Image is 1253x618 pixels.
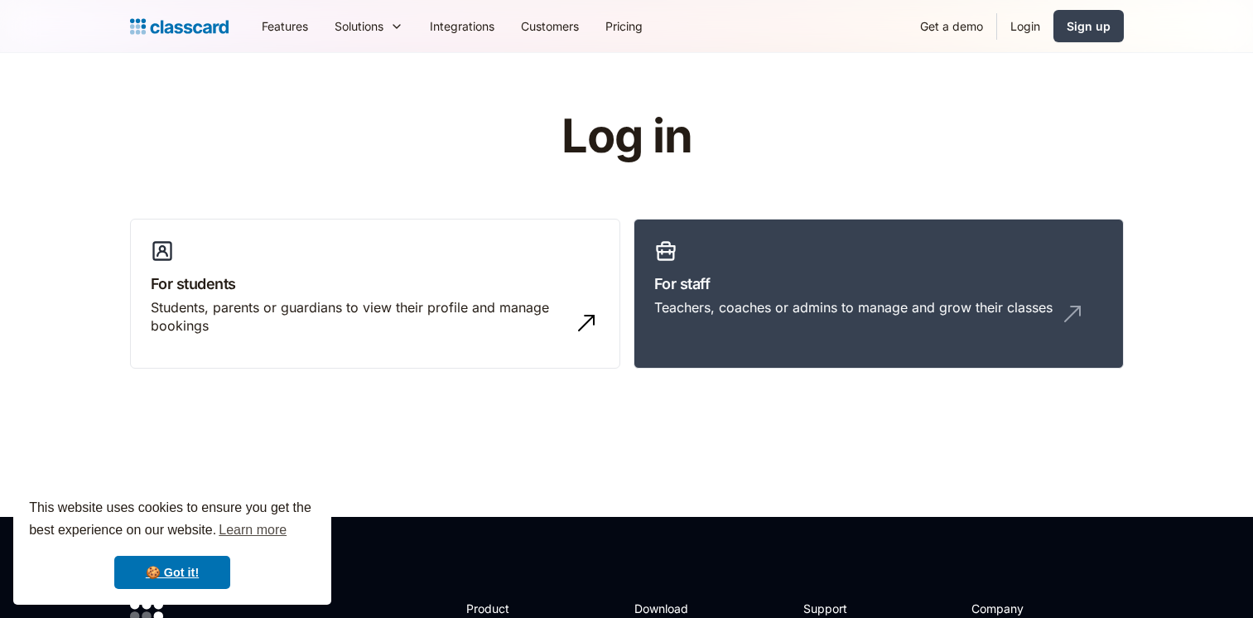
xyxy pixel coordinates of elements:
h3: For students [151,273,600,295]
a: For staffTeachers, coaches or admins to manage and grow their classes [634,219,1124,369]
a: Sign up [1053,10,1124,42]
div: Sign up [1067,17,1111,35]
h2: Support [803,600,870,617]
a: Pricing [592,7,656,45]
h1: Log in [364,111,889,162]
div: Teachers, coaches or admins to manage and grow their classes [654,298,1053,316]
a: home [130,15,229,38]
a: Customers [508,7,592,45]
a: Integrations [417,7,508,45]
a: Get a demo [907,7,996,45]
div: cookieconsent [13,482,331,605]
a: dismiss cookie message [114,556,230,589]
a: Login [997,7,1053,45]
div: Students, parents or guardians to view their profile and manage bookings [151,298,566,336]
h3: For staff [654,273,1103,295]
span: This website uses cookies to ensure you get the best experience on our website. [29,498,316,543]
a: Features [248,7,321,45]
a: learn more about cookies [216,518,289,543]
h2: Download [634,600,702,617]
a: For studentsStudents, parents or guardians to view their profile and manage bookings [130,219,620,369]
div: Solutions [335,17,383,35]
h2: Product [466,600,555,617]
div: Solutions [321,7,417,45]
h2: Company [971,600,1082,617]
